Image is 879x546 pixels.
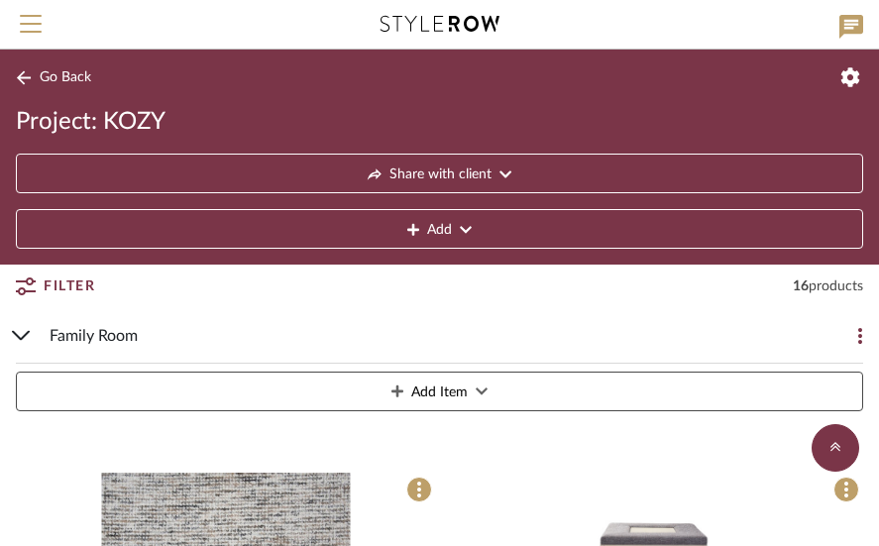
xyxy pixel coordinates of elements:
[40,69,91,86] span: Go Back
[16,65,98,90] button: Go Back
[411,373,468,412] span: Add Item
[16,209,863,249] button: Add
[793,276,863,296] div: 16
[44,269,95,304] span: Filter
[809,279,863,293] span: products
[16,106,165,138] span: Project: KOZY
[16,269,95,304] button: Filter
[16,372,863,411] button: Add Item
[16,154,863,193] button: Share with client
[50,324,138,348] span: Family Room
[427,210,452,250] span: Add
[389,155,492,194] span: Share with client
